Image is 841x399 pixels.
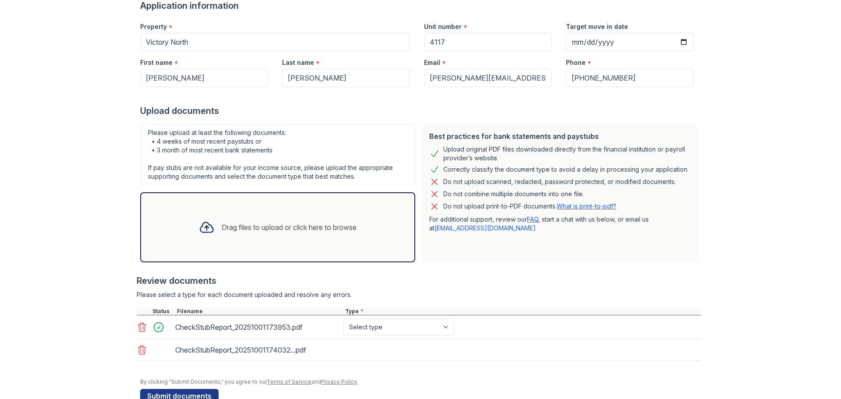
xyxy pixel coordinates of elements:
label: Email [424,58,440,67]
p: For additional support, review our , start a chat with us below, or email us at [429,215,690,233]
div: Drag files to upload or click here to browse [222,222,357,233]
a: Terms of Service [267,378,311,385]
label: Target move in date [566,22,628,31]
a: FAQ [527,215,538,223]
div: Do not combine multiple documents into one file. [443,189,584,199]
a: What is print-to-pdf? [557,202,616,210]
div: Review documents [137,275,701,287]
a: Privacy Policy. [321,378,358,385]
label: Last name [282,58,314,67]
p: Do not upload print-to-PDF documents. [443,202,616,211]
div: Correctly classify the document type to avoid a delay in processing your application. [443,164,689,175]
a: [EMAIL_ADDRESS][DOMAIN_NAME] [435,224,536,232]
label: First name [140,58,173,67]
div: Please upload at least the following documents: • 4 weeks of most recent paystubs or • 3 month of... [140,124,415,185]
div: Best practices for bank statements and paystubs [429,131,690,141]
div: CheckStubReport_20251001173953.pdf [175,320,340,334]
label: Phone [566,58,586,67]
div: Upload documents [140,105,701,117]
div: CheckStubReport_20251001174032...pdf [175,343,340,357]
div: Filename [175,308,343,315]
div: Do not upload scanned, redacted, password protected, or modified documents. [443,177,676,187]
label: Unit number [424,22,462,31]
div: Status [151,308,175,315]
div: Type [343,308,701,315]
div: Upload original PDF files downloaded directly from the financial institution or payroll provider’... [443,145,690,162]
label: Property [140,22,167,31]
div: By clicking "Submit Documents," you agree to our and [140,378,701,385]
div: Please select a type for each document uploaded and resolve any errors. [137,290,701,299]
